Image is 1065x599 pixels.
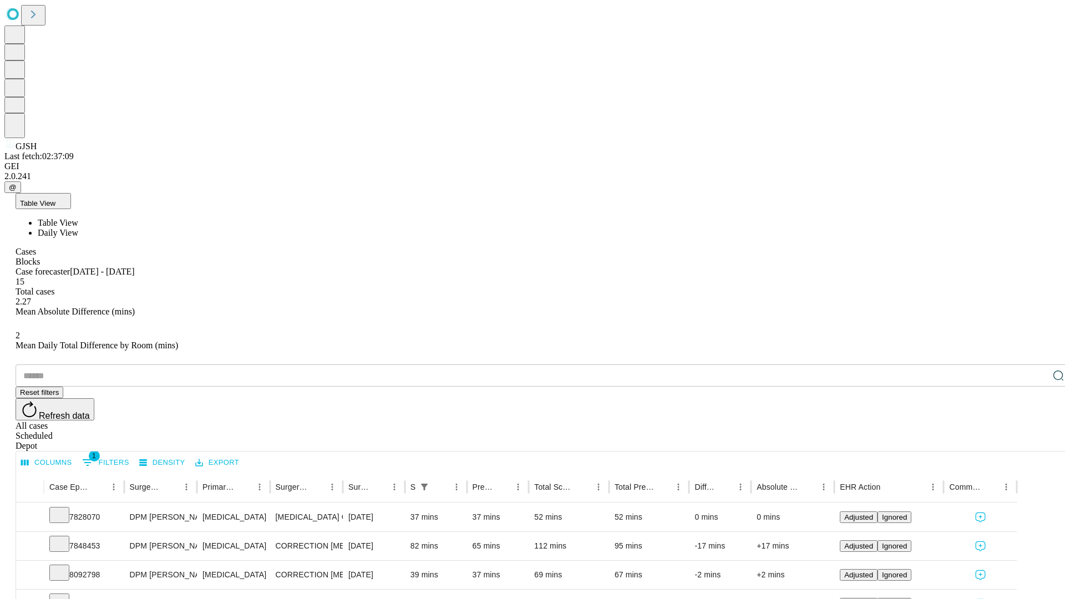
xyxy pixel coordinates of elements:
[534,561,603,589] div: 69 mins
[20,388,59,397] span: Reset filters
[387,479,402,495] button: Menu
[16,398,94,420] button: Refresh data
[348,532,399,560] div: [DATE]
[534,483,574,491] div: Total Scheduled Duration
[22,508,38,527] button: Expand
[816,479,831,495] button: Menu
[4,171,1061,181] div: 2.0.241
[49,561,119,589] div: 8092798
[16,193,71,209] button: Table View
[348,503,399,531] div: [DATE]
[495,479,510,495] button: Sort
[840,511,878,523] button: Adjusted
[757,503,829,531] div: 0 mins
[694,561,745,589] div: -2 mins
[16,277,24,286] span: 15
[925,479,941,495] button: Menu
[473,503,524,531] div: 37 mins
[410,561,461,589] div: 39 mins
[276,532,337,560] div: CORRECTION [MEDICAL_DATA], RESECTION [MEDICAL_DATA] BASE
[49,483,89,491] div: Case Epic Id
[655,479,671,495] button: Sort
[16,341,178,350] span: Mean Daily Total Difference by Room (mins)
[840,540,878,552] button: Adjusted
[16,267,70,276] span: Case forecaster
[534,532,603,560] div: 112 mins
[878,540,911,552] button: Ignored
[473,532,524,560] div: 65 mins
[4,161,1061,171] div: GEI
[800,479,816,495] button: Sort
[130,503,191,531] div: DPM [PERSON_NAME] [PERSON_NAME]
[949,483,981,491] div: Comments
[276,483,308,491] div: Surgery Name
[70,267,134,276] span: [DATE] - [DATE]
[4,181,21,193] button: @
[309,479,324,495] button: Sort
[733,479,748,495] button: Menu
[694,503,745,531] div: 0 mins
[16,297,31,306] span: 2.27
[39,411,90,420] span: Refresh data
[671,479,686,495] button: Menu
[615,532,684,560] div: 95 mins
[38,228,78,237] span: Daily View
[591,479,606,495] button: Menu
[202,483,235,491] div: Primary Service
[882,513,907,521] span: Ignored
[882,542,907,550] span: Ignored
[510,479,526,495] button: Menu
[106,479,121,495] button: Menu
[252,479,267,495] button: Menu
[757,532,829,560] div: +17 mins
[202,532,264,560] div: [MEDICAL_DATA]
[16,287,54,296] span: Total cases
[694,483,716,491] div: Difference
[38,218,78,227] span: Table View
[615,483,655,491] div: Total Predicted Duration
[844,513,873,521] span: Adjusted
[348,561,399,589] div: [DATE]
[192,454,242,471] button: Export
[236,479,252,495] button: Sort
[79,454,132,471] button: Show filters
[433,479,449,495] button: Sort
[840,483,880,491] div: EHR Action
[22,537,38,556] button: Expand
[881,479,897,495] button: Sort
[575,479,591,495] button: Sort
[20,199,55,207] span: Table View
[410,483,415,491] div: Scheduled In Room Duration
[983,479,998,495] button: Sort
[4,151,74,161] span: Last fetch: 02:37:09
[615,503,684,531] div: 52 mins
[473,561,524,589] div: 37 mins
[89,450,100,461] span: 1
[9,183,17,191] span: @
[22,566,38,585] button: Expand
[49,532,119,560] div: 7848453
[16,141,37,151] span: GJSH
[49,503,119,531] div: 7828070
[348,483,370,491] div: Surgery Date
[840,569,878,581] button: Adjusted
[90,479,106,495] button: Sort
[717,479,733,495] button: Sort
[757,561,829,589] div: +2 mins
[410,532,461,560] div: 82 mins
[202,503,264,531] div: [MEDICAL_DATA]
[473,483,494,491] div: Predicted In Room Duration
[878,511,911,523] button: Ignored
[371,479,387,495] button: Sort
[757,483,799,491] div: Absolute Difference
[179,479,194,495] button: Menu
[882,571,907,579] span: Ignored
[324,479,340,495] button: Menu
[534,503,603,531] div: 52 mins
[276,503,337,531] div: [MEDICAL_DATA] COMPLETE EXCISION 5TH [MEDICAL_DATA] HEAD
[18,454,75,471] button: Select columns
[844,542,873,550] span: Adjusted
[16,331,20,340] span: 2
[163,479,179,495] button: Sort
[410,503,461,531] div: 37 mins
